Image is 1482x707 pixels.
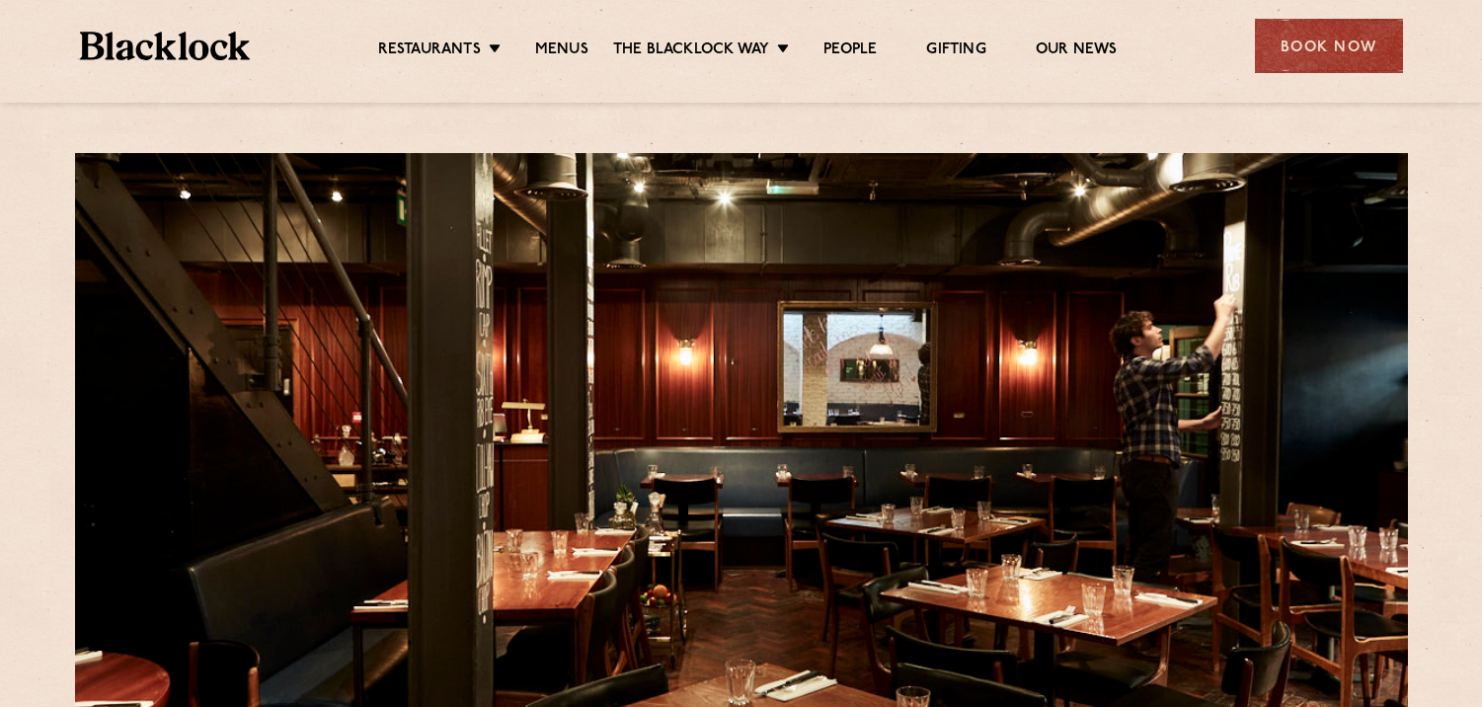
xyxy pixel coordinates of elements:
[535,40,588,62] a: Menus
[613,40,769,62] a: The Blacklock Way
[926,40,985,62] a: Gifting
[1036,40,1118,62] a: Our News
[378,40,481,62] a: Restaurants
[1255,19,1403,73] div: Book Now
[823,40,877,62] a: People
[80,32,251,60] img: BL_Textured_Logo-footer-cropped.svg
